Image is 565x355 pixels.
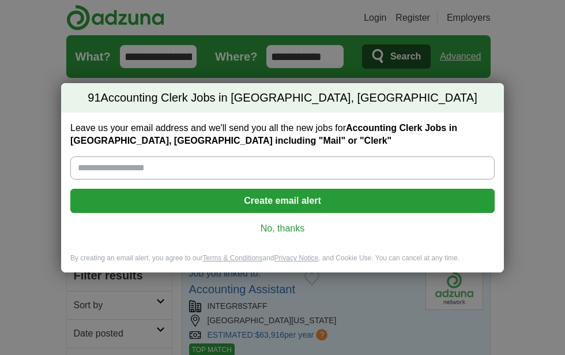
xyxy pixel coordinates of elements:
a: Terms & Conditions [202,254,262,262]
h2: Accounting Clerk Jobs in [GEOGRAPHIC_DATA], [GEOGRAPHIC_DATA] [61,83,504,113]
a: No, thanks [80,222,485,235]
a: Privacy Notice [274,254,319,262]
label: Leave us your email address and we'll send you all the new jobs for [70,122,495,147]
div: By creating an email alert, you agree to our and , and Cookie Use. You can cancel at any time. [61,253,504,272]
button: Create email alert [70,189,495,213]
span: 91 [88,90,100,106]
